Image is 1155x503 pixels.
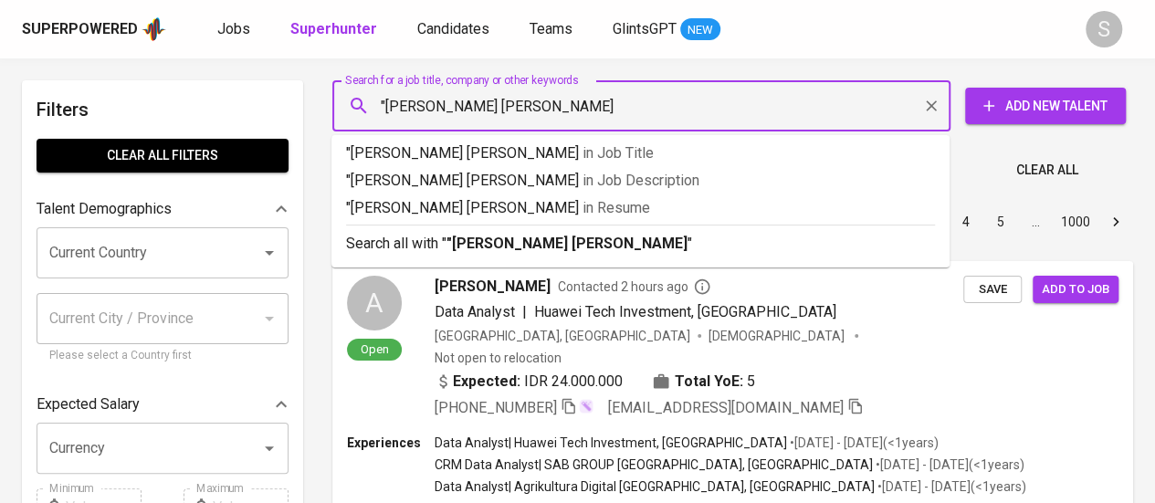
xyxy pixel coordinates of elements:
button: Add to job [1033,276,1118,304]
span: 5 [747,371,755,393]
p: Expected Salary [37,393,140,415]
a: Superhunter [290,18,381,41]
span: Open [353,341,396,357]
div: Expected Salary [37,386,289,423]
span: Add New Talent [980,95,1111,118]
p: "[PERSON_NAME] [PERSON_NAME] [346,142,935,164]
span: in Resume [583,199,650,216]
p: Search all with " " [346,233,935,255]
span: [PERSON_NAME] [435,276,551,298]
button: Go to page 5 [986,207,1015,236]
b: Superhunter [290,20,377,37]
div: Superpowered [22,19,138,40]
div: Talent Demographics [37,191,289,227]
a: Candidates [417,18,493,41]
span: Clear All filters [51,144,274,167]
button: Go to page 1000 [1055,207,1096,236]
p: "[PERSON_NAME] [PERSON_NAME] [346,197,935,219]
div: … [1021,213,1050,231]
span: | [522,301,527,323]
p: Data Analyst | Huawei Tech Investment, [GEOGRAPHIC_DATA] [435,434,787,452]
a: GlintsGPT NEW [613,18,720,41]
p: CRM Data Analyst | SAB GROUP [GEOGRAPHIC_DATA], [GEOGRAPHIC_DATA] [435,456,873,474]
p: Please select a Country first [49,347,276,365]
button: Add New Talent [965,88,1126,124]
button: Open [257,240,282,266]
span: Save [972,279,1013,300]
h6: Filters [37,95,289,124]
b: "[PERSON_NAME] [PERSON_NAME] [446,235,688,252]
p: • [DATE] - [DATE] ( <1 years ) [787,434,939,452]
button: Go to next page [1101,207,1130,236]
span: Candidates [417,20,489,37]
div: [GEOGRAPHIC_DATA], [GEOGRAPHIC_DATA] [435,327,690,345]
a: Jobs [217,18,254,41]
b: Total YoE: [675,371,743,393]
b: Expected: [453,371,520,393]
svg: By Batam recruiter [693,278,711,296]
nav: pagination navigation [810,207,1133,236]
div: IDR 24.000.000 [435,371,623,393]
button: Clear All filters [37,139,289,173]
p: "[PERSON_NAME] [PERSON_NAME] [346,170,935,192]
span: in Job Title [583,144,654,162]
span: Add to job [1042,279,1109,300]
p: • [DATE] - [DATE] ( <1 years ) [875,477,1026,496]
div: S [1086,11,1122,47]
p: Experiences [347,434,435,452]
p: • [DATE] - [DATE] ( <1 years ) [873,456,1024,474]
button: Open [257,435,282,461]
span: Clear All [1016,159,1078,182]
p: Talent Demographics [37,198,172,220]
span: GlintsGPT [613,20,677,37]
span: Contacted 2 hours ago [558,278,711,296]
img: magic_wand.svg [579,399,593,414]
div: A [347,276,402,330]
p: Not open to relocation [435,349,562,367]
span: in Job Description [583,172,699,189]
button: Save [963,276,1022,304]
span: Huawei Tech Investment, [GEOGRAPHIC_DATA] [534,303,836,320]
span: Teams [530,20,572,37]
a: Superpoweredapp logo [22,16,166,43]
span: [PHONE_NUMBER] [435,399,557,416]
p: Data Analyst | Agrikultura Digital [GEOGRAPHIC_DATA], [GEOGRAPHIC_DATA] [435,477,875,496]
button: Go to page 4 [951,207,981,236]
span: Data Analyst [435,303,515,320]
span: [EMAIL_ADDRESS][DOMAIN_NAME] [608,399,844,416]
a: Teams [530,18,576,41]
img: app logo [142,16,166,43]
span: NEW [680,21,720,39]
button: Clear [919,93,944,119]
button: Clear All [1009,153,1086,187]
span: Jobs [217,20,250,37]
span: [DEMOGRAPHIC_DATA] [709,327,847,345]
